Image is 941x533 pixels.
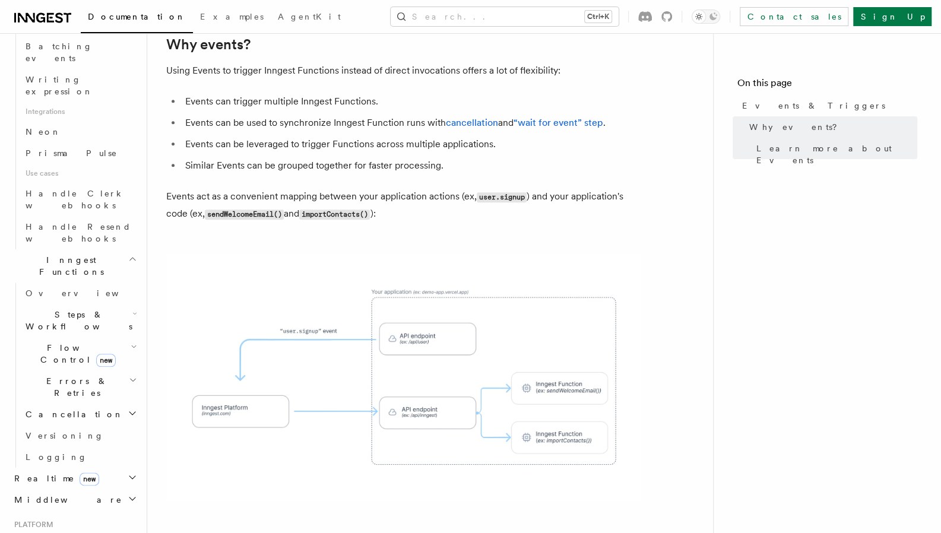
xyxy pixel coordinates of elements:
li: Events can be used to synchronize Inngest Function runs with and . [182,115,641,131]
a: “wait for event” step [514,117,603,128]
span: Events & Triggers [742,100,885,112]
span: Logging [26,452,87,462]
span: Integrations [21,102,140,121]
a: Logging [21,446,140,468]
code: user.signup [477,192,527,202]
span: Cancellation [21,408,123,420]
a: Handle Resend webhooks [21,216,140,249]
div: Inngest Functions [9,283,140,468]
a: Writing expression [21,69,140,102]
span: Prisma Pulse [26,148,118,158]
h4: On this page [737,76,917,95]
span: Documentation [88,12,186,21]
a: Handle Clerk webhooks [21,183,140,216]
button: Inngest Functions [9,249,140,283]
a: Contact sales [740,7,848,26]
a: Versioning [21,425,140,446]
span: Versioning [26,431,104,440]
kbd: Ctrl+K [585,11,612,23]
li: Events can be leveraged to trigger Functions across multiple applications. [182,136,641,153]
a: Examples [193,4,271,32]
span: Middleware [9,494,122,506]
a: Prisma Pulse [21,142,140,164]
span: AgentKit [278,12,341,21]
button: Middleware [9,489,140,510]
a: Batching events [21,36,140,69]
span: new [80,472,99,486]
span: Learn more about Events [756,142,917,166]
a: cancellation [446,117,498,128]
button: Search...Ctrl+K [391,7,619,26]
img: Illustration of a demo application sending a "user.signup" event to the Inngest Platform which tr... [166,253,641,501]
button: Cancellation [21,404,140,425]
button: Toggle dark mode [692,9,720,24]
span: new [96,354,116,367]
span: Steps & Workflows [21,309,132,332]
a: Events & Triggers [737,95,917,116]
button: Steps & Workflows [21,304,140,337]
span: Platform [9,520,53,529]
a: Overview [21,283,140,304]
button: Realtimenew [9,468,140,489]
p: Events act as a convenient mapping between your application actions (ex, ) and your application's... [166,188,641,223]
code: sendWelcomeEmail() [205,210,284,220]
span: Realtime [9,472,99,484]
p: Using Events to trigger Inngest Functions instead of direct invocations offers a lot of flexibility: [166,62,641,79]
a: Neon [21,121,140,142]
button: Flow Controlnew [21,337,140,370]
span: Batching events [26,42,93,63]
span: Overview [26,288,148,298]
a: Learn more about Events [752,138,917,171]
span: Errors & Retries [21,375,129,399]
a: Why events? [744,116,917,138]
span: Writing expression [26,75,93,96]
span: Flow Control [21,342,131,366]
li: Events can trigger multiple Inngest Functions. [182,93,641,110]
a: Sign Up [853,7,932,26]
span: Examples [200,12,264,21]
button: Errors & Retries [21,370,140,404]
span: Neon [26,127,61,137]
span: Handle Clerk webhooks [26,189,125,210]
span: Inngest Functions [9,254,128,278]
span: Handle Resend webhooks [26,222,131,243]
a: Documentation [81,4,193,33]
code: importContacts() [299,210,370,220]
a: Why events? [166,36,251,53]
a: AgentKit [271,4,348,32]
span: Why events? [749,121,845,133]
span: Use cases [21,164,140,183]
li: Similar Events can be grouped together for faster processing. [182,157,641,174]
